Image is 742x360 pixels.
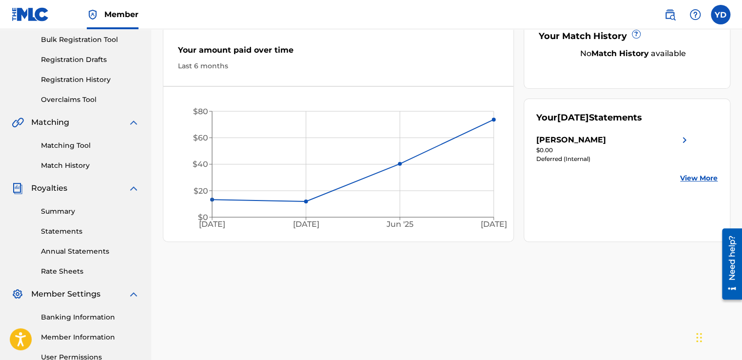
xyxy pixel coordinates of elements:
iframe: Chat Widget [693,313,742,360]
a: Statements [41,226,139,237]
div: No available [548,48,718,60]
img: expand [128,288,139,300]
span: ? [632,30,640,38]
tspan: $60 [193,133,208,142]
a: Overclaims Tool [41,95,139,105]
tspan: [DATE] [481,220,507,229]
a: Matching Tool [41,140,139,151]
a: Summary [41,206,139,217]
div: Glisser [696,323,702,352]
img: expand [128,182,139,194]
img: Royalties [12,182,23,194]
span: Royalties [31,182,67,194]
a: Member Information [41,332,139,342]
div: User Menu [711,5,730,24]
span: Member [104,9,138,20]
span: Member Settings [31,288,100,300]
a: Annual Statements [41,246,139,257]
a: Registration Drafts [41,55,139,65]
a: Rate Sheets [41,266,139,277]
div: Your Match History [536,30,718,43]
tspan: [DATE] [199,220,225,229]
img: help [689,9,701,20]
a: Bulk Registration Tool [41,35,139,45]
a: View More [680,173,718,183]
a: Public Search [660,5,680,24]
img: Member Settings [12,288,23,300]
span: Matching [31,117,69,128]
a: Registration History [41,75,139,85]
tspan: $80 [193,107,208,116]
tspan: $20 [194,186,208,196]
a: [PERSON_NAME]right chevron icon$0.00Deferred (Internal) [536,134,690,163]
tspan: [DATE] [293,220,319,229]
div: Deferred (Internal) [536,155,690,163]
div: Help [685,5,705,24]
img: right chevron icon [679,134,690,146]
img: Top Rightsholder [87,9,98,20]
img: expand [128,117,139,128]
div: Your Statements [536,111,642,124]
div: $0.00 [536,146,690,155]
div: [PERSON_NAME] [536,134,606,146]
tspan: $40 [193,160,208,169]
img: search [664,9,676,20]
img: Matching [12,117,24,128]
a: Match History [41,160,139,171]
iframe: Resource Center [715,225,742,303]
div: Widget de chat [693,313,742,360]
tspan: Jun '25 [386,220,413,229]
div: Last 6 months [178,61,499,71]
span: [DATE] [557,112,589,123]
tspan: $0 [198,213,208,222]
a: Banking Information [41,312,139,322]
strong: Match History [591,49,649,58]
div: Your amount paid over time [178,44,499,61]
img: MLC Logo [12,7,49,21]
